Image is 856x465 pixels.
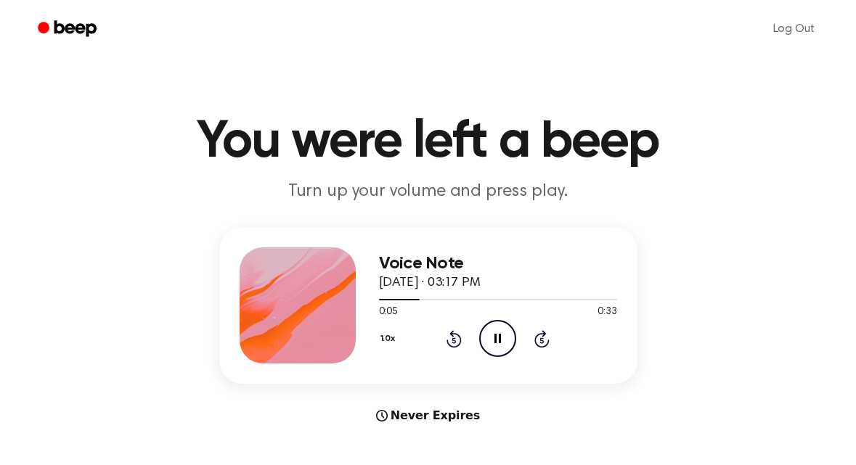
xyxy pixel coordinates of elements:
a: Beep [28,15,110,44]
h3: Voice Note [379,254,617,273]
span: 0:33 [598,305,616,320]
span: 0:05 [379,305,398,320]
span: [DATE] · 03:17 PM [379,276,481,289]
a: Log Out [759,12,829,46]
h1: You were left a beep [57,116,800,168]
div: Never Expires [219,407,637,424]
p: Turn up your volume and press play. [150,180,707,204]
button: 1.0x [379,326,401,351]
